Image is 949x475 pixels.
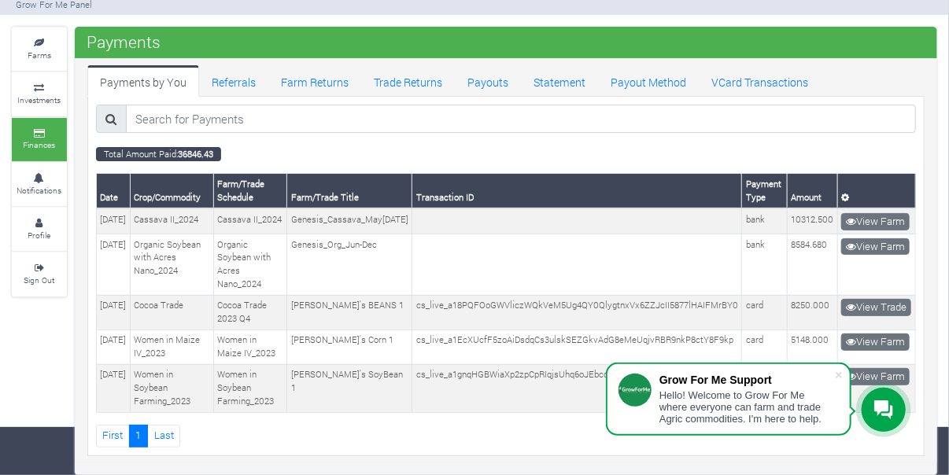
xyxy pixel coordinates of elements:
[213,234,287,296] td: Organic Soybean with Acres Nano_2024
[97,330,131,364] td: [DATE]
[97,234,131,296] td: [DATE]
[83,26,164,57] span: Payments
[787,174,837,208] th: Amount
[787,208,837,234] td: 10312.500
[742,234,788,296] td: bank
[178,148,213,160] b: 36846.43
[598,65,699,97] a: Payout Method
[147,425,180,447] a: Last
[742,208,788,234] td: bank
[213,330,287,364] td: Women in Maize IV_2023
[742,295,788,330] td: card
[287,330,412,364] td: [PERSON_NAME]'s Corn 1
[96,425,916,447] nav: Page Navigation
[131,330,214,364] td: Women in Maize IV_2023
[841,299,911,316] a: View Trade
[412,174,742,208] th: Transaction ID
[131,295,214,330] td: Cocoa Trade
[455,65,521,97] a: Payouts
[213,364,287,412] td: Women in Soybean Farming_2023
[131,208,214,234] td: Cassava II_2024
[213,208,287,234] td: Cassava II_2024
[24,274,55,285] small: Sign Out
[213,174,287,208] th: Farm/Trade Schedule
[787,330,837,364] td: 5148.000
[96,425,130,447] a: First
[841,238,910,256] a: View Farm
[699,65,821,97] a: VCard Transactions
[412,330,742,364] td: cs_live_a1EcXUcfF5zoAiDsdqCs3ulskSEZGkvAdG8eMeUqjvRBR9nkP8ctY8F9kp
[131,174,214,208] th: Crop/Commodity
[412,295,742,330] td: cs_live_a18PQFOoGWVliczWQkVeM5Ug4QY0QlygtnxVx6ZZJcII5877lHAIFMrBY0
[97,174,131,208] th: Date
[129,425,148,447] a: 1
[199,65,268,97] a: Referrals
[841,333,910,351] a: View Farm
[287,295,412,330] td: [PERSON_NAME]'s BEANS 1
[742,174,788,208] th: Payment Type
[12,72,67,116] a: Investments
[131,364,214,412] td: Women in Soybean Farming_2023
[412,364,742,412] td: cs_live_a1gnqHGBWiaXp2zpCpRIqjsUhq6oJEbcc5FgLltZDcwph4lZg4jLo91IyT
[521,65,598,97] a: Statement
[841,213,910,230] a: View Farm
[841,368,910,385] a: View Farm
[268,65,361,97] a: Farm Returns
[87,65,199,97] a: Payments by You
[97,208,131,234] td: [DATE]
[97,364,131,412] td: [DATE]
[97,295,131,330] td: [DATE]
[787,234,837,296] td: 8584.680
[287,208,412,234] td: Genesis_Cassava_May[DATE]
[12,208,67,251] a: Profile
[659,374,834,386] div: Grow For Me Support
[287,234,412,296] td: Genesis_Org_Jun-Dec
[18,94,61,105] small: Investments
[659,389,834,425] div: Hello! Welcome to Grow For Me where everyone can farm and trade Agric commodities. I'm here to help.
[28,50,51,61] small: Farms
[131,234,214,296] td: Organic Soybean with Acres Nano_2024
[17,185,62,196] small: Notifications
[96,147,221,161] small: Total Amount Paid:
[287,174,412,208] th: Farm/Trade Title
[287,364,412,412] td: [PERSON_NAME]'s SoyBean 1
[24,139,56,150] small: Finances
[28,230,51,241] small: Profile
[12,252,67,296] a: Sign Out
[787,295,837,330] td: 8250.000
[213,295,287,330] td: Cocoa Trade 2023 Q4
[361,65,455,97] a: Trade Returns
[126,105,916,133] input: Search for Payments
[12,28,67,71] a: Farms
[12,163,67,206] a: Notifications
[742,330,788,364] td: card
[12,118,67,161] a: Finances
